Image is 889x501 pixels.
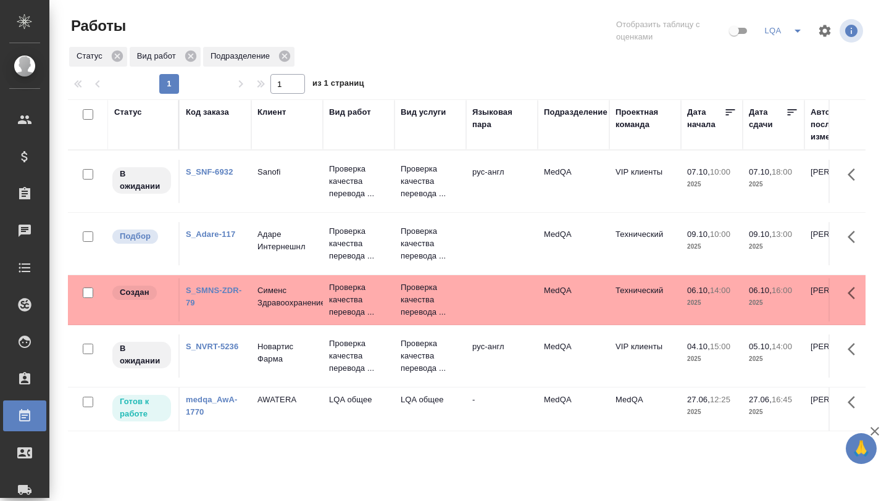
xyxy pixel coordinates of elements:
[749,286,772,295] p: 06.10,
[329,394,388,406] p: LQA общее
[401,163,460,200] p: Проверка качества перевода ...
[804,278,876,321] td: [PERSON_NAME]
[749,342,772,351] p: 05.10,
[840,387,870,417] button: Здесь прячутся важные кнопки
[211,50,274,62] p: Подразделение
[687,342,710,351] p: 04.10,
[544,106,607,118] div: Подразделение
[772,395,792,404] p: 16:45
[846,433,877,464] button: 🙏
[111,284,172,301] div: Заказ еще не согласован с клиентом, искать исполнителей рано
[329,281,388,318] p: Проверка качества перевода ...
[772,286,792,295] p: 16:00
[710,230,730,239] p: 10:00
[840,334,870,364] button: Здесь прячутся важные кнопки
[749,167,772,176] p: 07.10,
[710,342,730,351] p: 15:00
[472,106,532,131] div: Языковая пара
[186,395,238,416] a: medqa_AwA-1770
[687,230,710,239] p: 09.10,
[329,163,388,200] p: Проверка качества перевода ...
[466,160,538,203] td: рус-англ
[616,106,675,131] div: Проектная команда
[749,230,772,239] p: 09.10,
[687,286,710,295] p: 06.10,
[111,341,172,370] div: Исполнитель назначен, приступать к работе пока рано
[120,286,149,299] p: Создан
[68,16,126,36] span: Работы
[761,21,810,41] div: split button
[687,406,737,418] p: 2025
[203,47,294,67] div: Подразделение
[111,228,172,245] div: Можно подбирать исполнителей
[466,334,538,378] td: рус-англ
[804,222,876,265] td: [PERSON_NAME]
[687,395,710,404] p: 27.06,
[811,106,870,143] div: Автор последнего изменения
[257,228,317,253] p: Адаре Интернешнл
[120,395,164,420] p: Готов к работе
[401,394,460,406] p: LQA общее
[687,241,737,253] p: 2025
[69,47,127,67] div: Статус
[687,167,710,176] p: 07.10,
[749,106,786,131] div: Дата сдачи
[687,106,724,131] div: Дата начала
[77,50,107,62] p: Статус
[538,160,609,203] td: MedQA
[772,167,792,176] p: 18:00
[401,106,446,118] div: Вид услуги
[538,334,609,378] td: MedQA
[257,341,317,365] p: Новартис Фарма
[804,387,876,431] td: [PERSON_NAME]
[840,278,870,308] button: Здесь прячутся важные кнопки
[401,337,460,375] p: Проверка качества перевода ...
[616,19,727,43] span: Отобразить таблицу с оценками
[111,394,172,423] div: Исполнитель может приступить к работе
[130,47,201,67] div: Вид работ
[840,19,866,43] span: Посмотреть информацию
[810,16,840,46] span: Настроить таблицу
[609,334,681,378] td: VIP клиенты
[120,342,164,367] p: В ожидании
[609,222,681,265] td: Технический
[710,395,730,404] p: 12:25
[687,353,737,365] p: 2025
[120,168,164,193] p: В ожидании
[710,167,730,176] p: 10:00
[687,178,737,191] p: 2025
[257,166,317,178] p: Sanofi
[804,334,876,378] td: [PERSON_NAME]
[840,160,870,189] button: Здесь прячутся важные кнопки
[186,286,241,307] a: S_SMNS-ZDR-79
[772,230,792,239] p: 13:00
[257,106,286,118] div: Клиент
[111,166,172,195] div: Исполнитель назначен, приступать к работе пока рано
[749,297,798,309] p: 2025
[538,278,609,321] td: MedQA
[312,76,364,94] span: из 1 страниц
[851,436,872,462] span: 🙏
[257,284,317,309] p: Сименс Здравоохранение
[137,50,180,62] p: Вид работ
[329,225,388,262] p: Проверка качества перевода ...
[257,394,317,406] p: AWATERA
[749,178,798,191] p: 2025
[710,286,730,295] p: 14:00
[749,406,798,418] p: 2025
[609,387,681,431] td: MedQA
[186,230,235,239] a: S_Adare-117
[329,106,371,118] div: Вид работ
[114,106,142,118] div: Статус
[804,160,876,203] td: [PERSON_NAME]
[401,225,460,262] p: Проверка качества перевода ...
[186,342,238,351] a: S_NVRT-5236
[609,278,681,321] td: Технический
[749,241,798,253] p: 2025
[186,106,229,118] div: Код заказа
[401,281,460,318] p: Проверка качества перевода ...
[466,387,538,431] td: -
[538,222,609,265] td: MedQA
[687,297,737,309] p: 2025
[749,353,798,365] p: 2025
